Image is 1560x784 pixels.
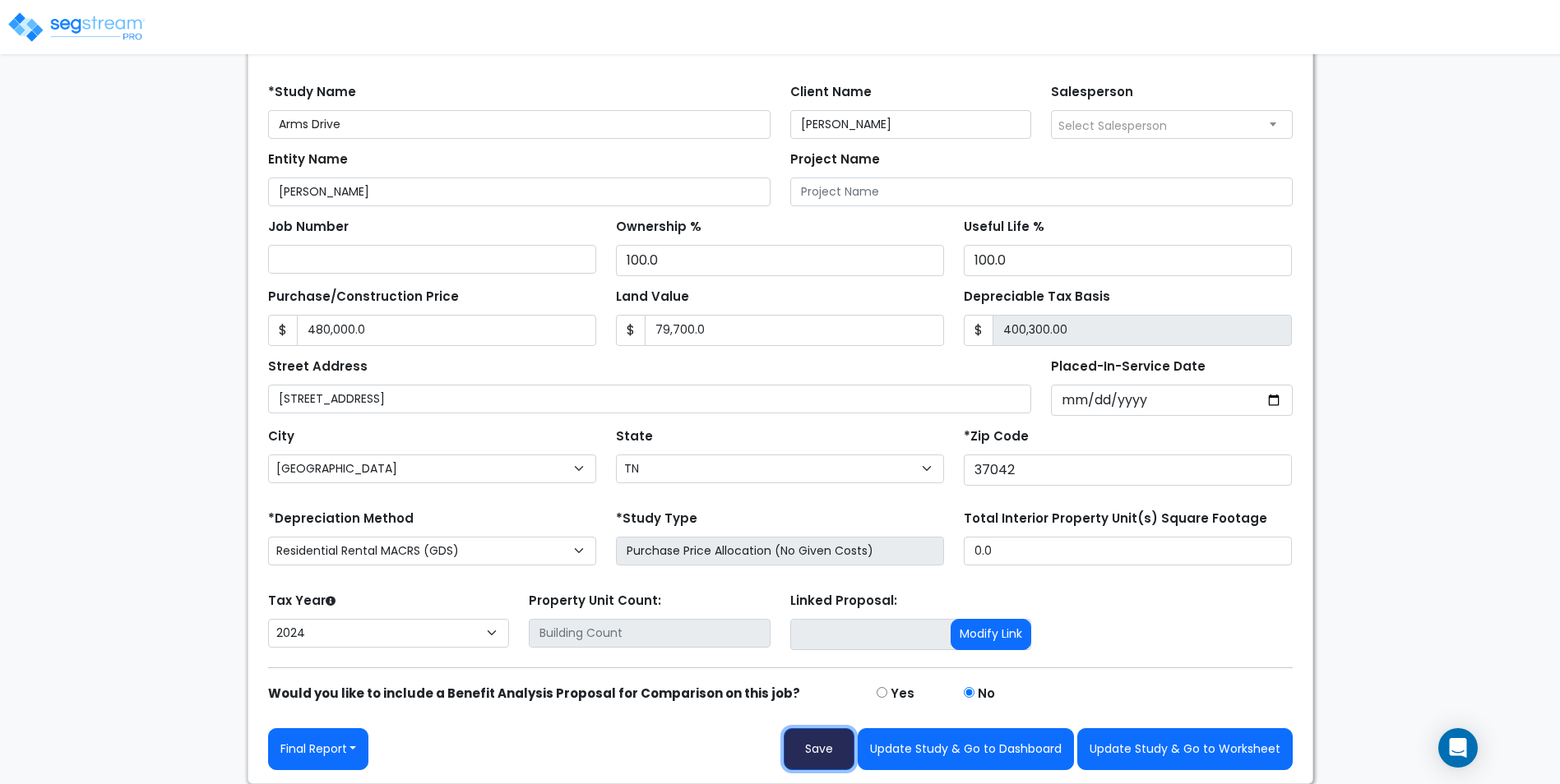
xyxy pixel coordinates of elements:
[1051,83,1133,102] label: Salesperson
[784,728,854,770] button: Save
[1438,728,1478,768] div: Open Intercom Messenger
[1051,357,1206,376] label: Placed-In-Service Date
[529,592,661,611] label: Property Unit Count:
[616,427,653,446] label: State
[529,619,771,648] input: Building Count
[616,288,689,307] label: Land Value
[891,685,914,703] label: Yes
[268,728,369,770] button: Final Report
[964,427,1029,446] label: *Zip Code
[616,245,944,276] input: Ownership
[951,619,1031,650] button: Modify Link
[268,150,348,169] label: Entity Name
[645,315,944,346] input: Land Value
[964,245,1292,276] input: Depreciation
[268,288,459,307] label: Purchase/Construction Price
[268,685,800,702] strong: Would you like to include a Benefit Analysis Proposal for Comparison on this job?
[978,685,995,703] label: No
[964,288,1110,307] label: Depreciable Tax Basis
[268,427,294,446] label: City
[790,150,880,169] label: Project Name
[616,510,697,528] label: *Study Type
[268,218,349,237] label: Job Number
[964,510,1267,528] label: Total Interior Property Unit(s) Square Footage
[297,315,596,346] input: Purchase or Construction Price
[268,83,356,102] label: *Study Name
[964,454,1292,486] input: Zip Code
[790,83,872,102] label: Client Name
[268,315,298,346] span: $
[964,218,1044,237] label: Useful Life %
[964,315,993,346] span: $
[7,11,146,44] img: logo_pro_r.png
[268,178,771,206] input: Entity Name
[268,357,368,376] label: Street Address
[858,728,1074,770] button: Update Study & Go to Dashboard
[790,592,897,611] label: Linked Proposal:
[616,218,701,237] label: Ownership %
[616,315,646,346] span: $
[268,385,1032,413] input: Street Address
[964,537,1292,565] input: total square foot
[268,110,771,139] input: Study Name
[1058,118,1167,134] span: Select Salesperson
[1077,728,1293,770] button: Update Study & Go to Worksheet
[268,510,414,528] label: *Depreciation Method
[790,110,1032,139] input: Client Name
[790,178,1293,206] input: Project Name
[268,592,336,611] label: Tax Year
[993,315,1292,346] input: 0.00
